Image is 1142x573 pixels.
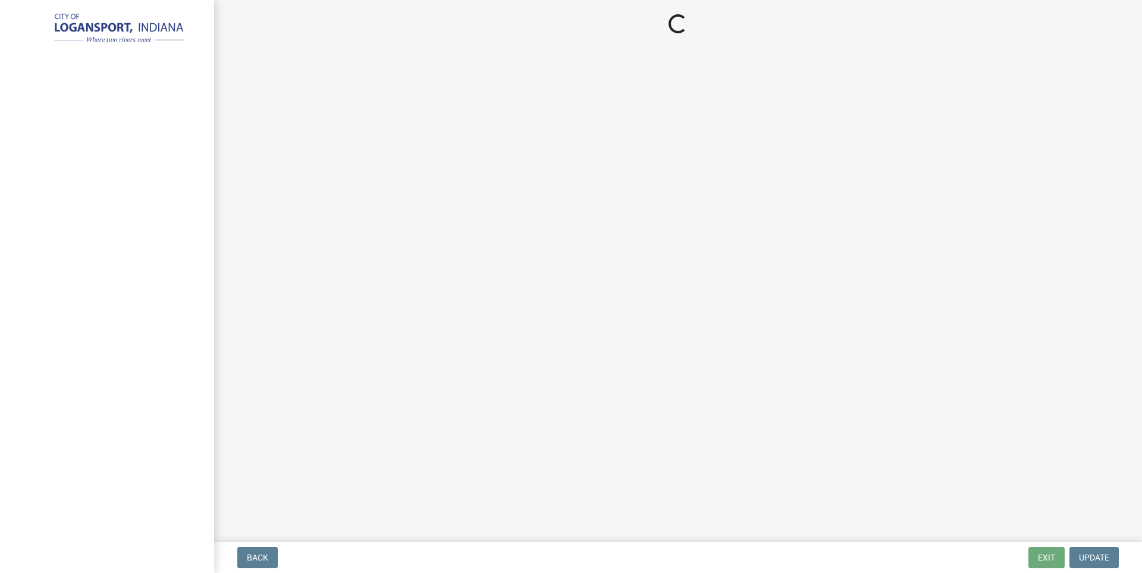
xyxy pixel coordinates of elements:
[1079,553,1109,562] span: Update
[247,553,268,562] span: Back
[1069,547,1119,568] button: Update
[237,547,278,568] button: Back
[1028,547,1065,568] button: Exit
[24,12,195,46] img: City of Logansport, Indiana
